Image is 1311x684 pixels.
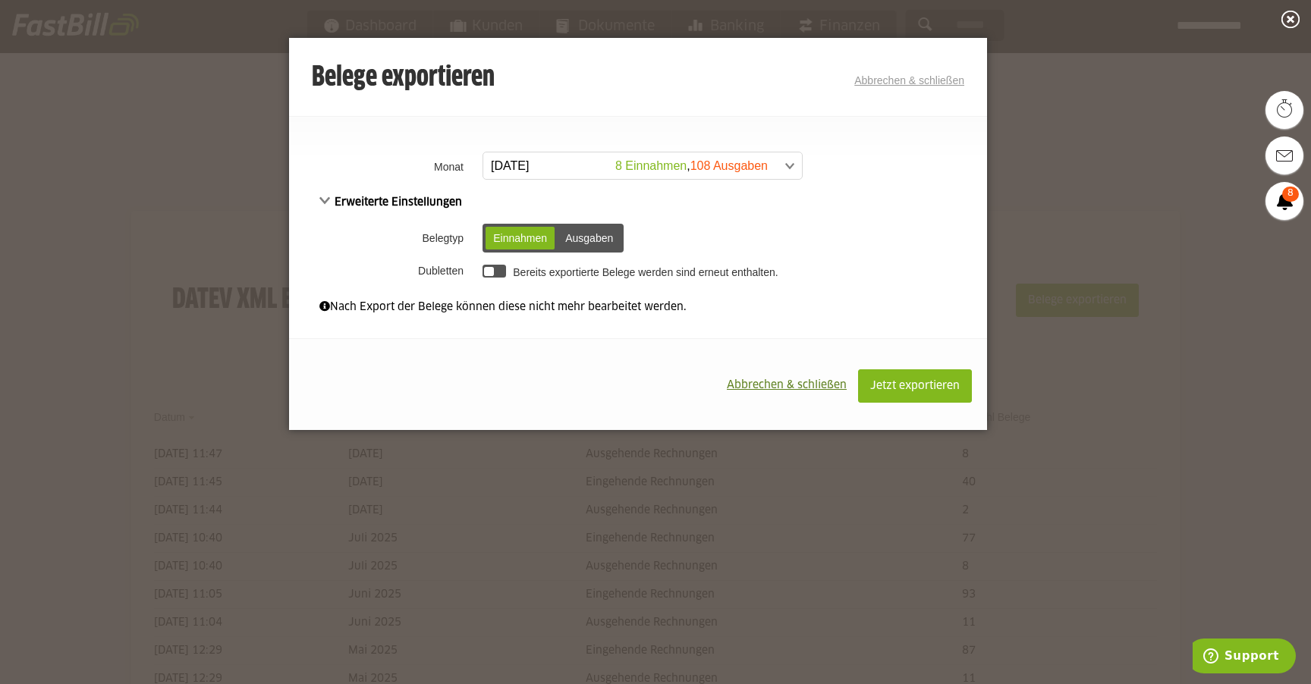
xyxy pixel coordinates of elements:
[858,369,972,403] button: Jetzt exportieren
[870,381,960,391] span: Jetzt exportieren
[727,380,847,391] span: Abbrechen & schließen
[486,227,555,249] div: Einnahmen
[854,74,964,86] a: Abbrechen & schließen
[558,227,621,249] div: Ausgaben
[289,218,479,258] th: Belegtyp
[319,197,462,208] span: Erweiterte Einstellungen
[319,299,957,315] div: Nach Export der Belege können diese nicht mehr bearbeitet werden.
[1193,639,1296,676] iframe: Öffnet ein Widget, in dem Sie weitere Informationen finden
[1282,187,1299,202] span: 8
[289,258,479,284] th: Dubletten
[1265,182,1303,220] a: 8
[513,266,778,278] label: Bereits exportierte Belege werden sind erneut enthalten.
[715,369,858,401] button: Abbrechen & schließen
[289,147,479,186] th: Monat
[312,63,495,93] h3: Belege exportieren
